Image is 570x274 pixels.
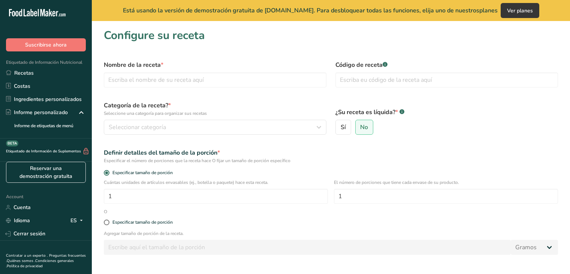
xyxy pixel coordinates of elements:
a: Preguntas frecuentes . [6,253,86,263]
div: Definir detalles del tamaño de la porción [104,148,558,157]
a: Contratar a un experto . [6,253,48,258]
input: Escriba eu código de la receta aquí [335,72,558,87]
span: Suscribirse ahora [25,41,67,49]
div: Especificar tamaño de porción [112,220,173,225]
span: Sí [341,123,346,131]
div: ES [70,216,86,225]
div: Informe personalizado [6,108,68,116]
label: Código de receta [335,60,558,69]
span: Especificar tamaño de porción [109,170,173,176]
span: Seleccionar categoría [109,123,166,132]
span: Ver planes [507,7,533,14]
p: Cuántas unidades de artículos envasables (ej., botella o paquete) hace esta receta. [104,179,328,186]
input: Escriba el nombre de su receta aquí [104,72,326,87]
div: Especificar el número de porciones que la receta hace O fijar un tamaño de porción específico [104,157,558,164]
a: Quiénes somos . [7,258,35,263]
label: Categoría de la receta? [104,101,326,117]
p: Seleccione una categoría para organizar sus recetas [104,110,326,117]
span: planes [479,6,498,15]
span: No [360,123,368,131]
a: Condiciones generales . [6,258,74,269]
input: Escribe aquí el tamaño de la porción [104,240,511,255]
label: ¿Su receta es líquida? [335,108,558,117]
button: Suscribirse ahora [6,38,86,51]
a: Idioma [6,214,30,227]
a: Reservar una demostración gratuita [6,162,86,183]
button: Ver planes [501,3,539,18]
button: Seleccionar categoría [104,120,326,135]
p: El número de porciones que tiene cada envase de su producto. [334,179,558,186]
span: Está usando la versión de demostración gratuita de [DOMAIN_NAME]. Para desbloquear todas las func... [123,6,498,15]
label: Nombre de la receta [104,60,326,69]
p: Agregar tamaño de porción de la receta. [104,230,558,237]
h1: Configure su receta [104,27,558,44]
div: O [99,208,112,215]
a: Política de privacidad [7,263,43,269]
div: BETA [6,140,18,146]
